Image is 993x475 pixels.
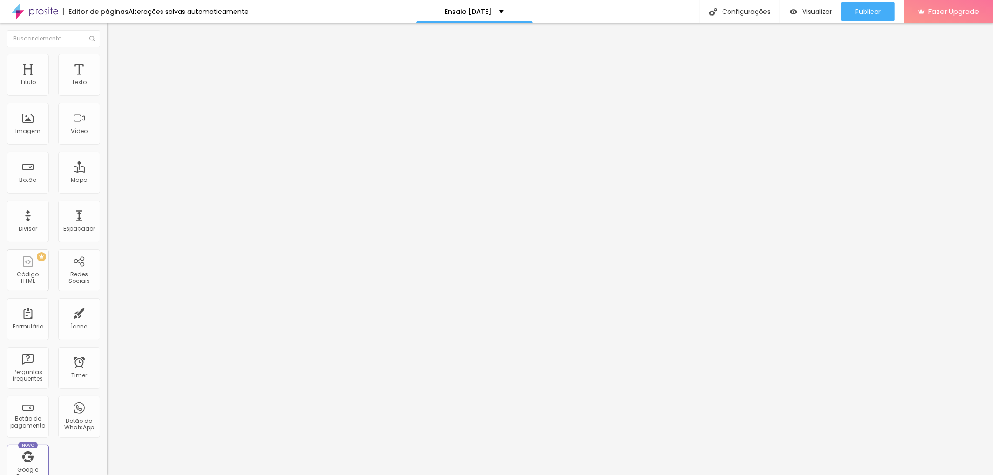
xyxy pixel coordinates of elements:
[71,128,88,134] div: Vídeo
[72,79,87,86] div: Texto
[19,226,37,232] div: Divisor
[855,8,881,15] span: Publicar
[13,323,43,330] div: Formulário
[128,8,249,15] div: Alterações salvas automaticamente
[71,323,88,330] div: Ícone
[9,369,46,382] div: Perguntas frequentes
[89,36,95,41] img: Icone
[63,226,95,232] div: Espaçador
[7,30,100,47] input: Buscar elemento
[802,8,832,15] span: Visualizar
[63,8,128,15] div: Editor de páginas
[61,271,97,285] div: Redes Sociais
[15,128,41,134] div: Imagem
[790,8,797,16] img: view-1.svg
[709,8,717,16] img: Icone
[9,271,46,285] div: Código HTML
[61,418,97,431] div: Botão do WhatsApp
[780,2,841,21] button: Visualizar
[841,2,895,21] button: Publicar
[18,442,38,448] div: Novo
[445,8,492,15] p: Ensaio [DATE]
[20,177,37,183] div: Botão
[928,7,979,15] span: Fazer Upgrade
[71,177,88,183] div: Mapa
[20,79,36,86] div: Título
[9,415,46,429] div: Botão de pagamento
[71,372,87,379] div: Timer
